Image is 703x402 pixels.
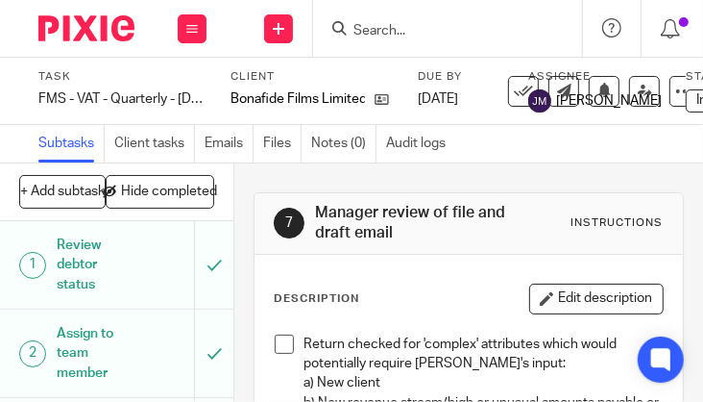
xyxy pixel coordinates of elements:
a: Audit logs [386,125,455,163]
div: FMS - VAT - Quarterly - [DATE] - [DATE] [38,89,206,109]
button: Hide completed [106,175,214,208]
button: Edit description [529,284,664,314]
h1: Review debtor status [57,231,135,299]
img: Pixie [38,15,134,41]
a: Client tasks [114,125,195,163]
h1: Assign to team member [57,319,135,388]
div: 7 [274,208,304,239]
a: Subtasks [38,125,105,163]
p: Bonafide Films Limited [230,89,365,109]
span: Hide completed [121,185,217,200]
label: Due by [418,69,504,85]
button: + Add subtask [19,175,106,208]
input: Search [351,23,524,40]
label: Assignee [528,69,662,85]
p: Description [274,291,359,307]
div: Instructions [571,215,664,231]
h1: Manager review of file and draft email [315,203,510,244]
div: 1 [19,252,46,279]
label: Task [38,69,206,85]
div: 2 [19,340,46,367]
a: Emails [205,125,254,163]
a: Notes (0) [311,125,376,163]
a: Files [263,125,302,163]
label: Client [230,69,399,85]
div: FMS - VAT - Quarterly - June - August, 2025 [38,89,206,109]
img: svg%3E [528,89,551,113]
span: [DATE] [418,92,458,106]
